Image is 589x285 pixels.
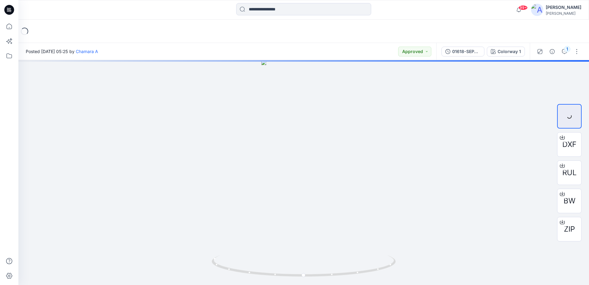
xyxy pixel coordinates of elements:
[441,47,484,56] button: 01618-SEPARATE SHORT_DEV
[546,4,581,11] div: [PERSON_NAME]
[452,48,480,55] div: 01618-SEPARATE SHORT_DEV
[26,48,98,55] span: Posted [DATE] 05:25 by
[560,47,569,56] button: 1
[562,139,576,150] span: DXF
[546,11,581,16] div: [PERSON_NAME]
[562,167,577,178] span: RUL
[564,195,576,206] span: BW
[487,47,525,56] button: Colorway 1
[564,224,575,235] span: ZIP
[498,48,521,55] div: Colorway 1
[518,5,528,10] span: 99+
[547,47,557,56] button: Details
[76,49,98,54] a: Chamara A
[531,4,543,16] img: avatar
[564,46,570,52] div: 1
